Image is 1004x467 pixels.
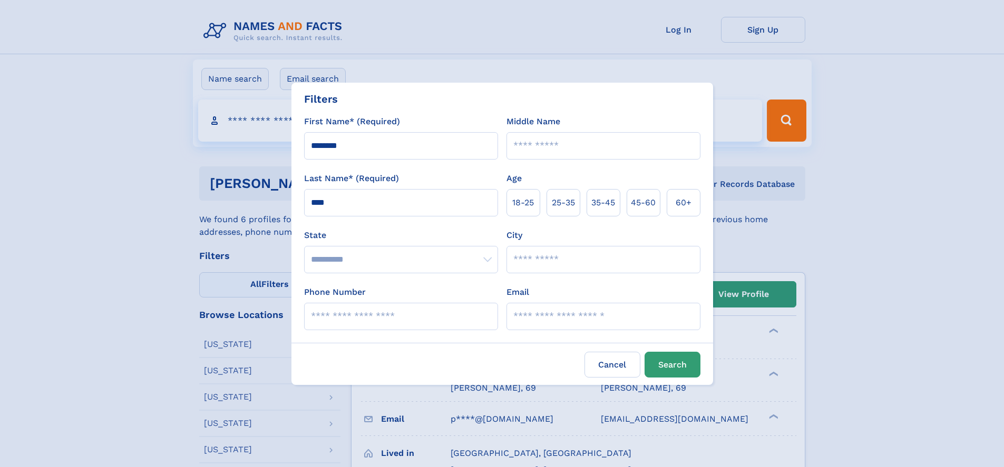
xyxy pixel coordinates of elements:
span: 60+ [676,196,691,209]
label: Phone Number [304,286,366,299]
div: Filters [304,91,338,107]
label: Email [506,286,529,299]
span: 45‑60 [631,196,656,209]
label: Last Name* (Required) [304,172,399,185]
label: Cancel [584,352,640,377]
label: Age [506,172,522,185]
label: City [506,229,522,242]
label: State [304,229,498,242]
label: Middle Name [506,115,560,128]
span: 18‑25 [512,196,534,209]
span: 25‑35 [552,196,575,209]
label: First Name* (Required) [304,115,400,128]
span: 35‑45 [591,196,615,209]
button: Search [645,352,700,377]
